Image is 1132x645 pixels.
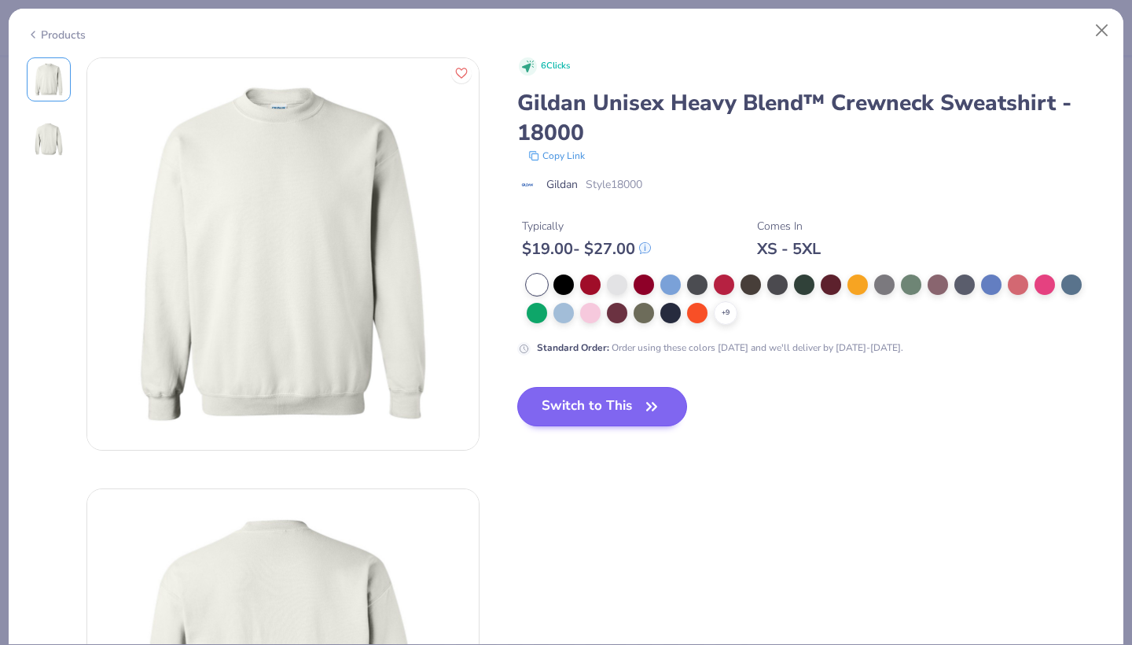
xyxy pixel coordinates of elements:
div: Comes In [757,218,821,234]
button: Switch to This [517,387,688,426]
button: copy to clipboard [524,148,590,164]
button: Close [1087,16,1117,46]
button: Like [451,63,472,83]
img: brand logo [517,179,538,191]
span: Gildan [546,176,578,193]
strong: Standard Order : [537,341,609,354]
div: XS - 5XL [757,239,821,259]
div: $ 19.00 - $ 27.00 [522,239,651,259]
div: Gildan Unisex Heavy Blend™ Crewneck Sweatshirt - 18000 [517,88,1106,148]
div: Order using these colors [DATE] and we'll deliver by [DATE]-[DATE]. [537,341,903,355]
span: Style 18000 [586,176,642,193]
div: Products [27,27,86,43]
img: Back [30,120,68,158]
img: Front [87,58,479,450]
span: 6 Clicks [541,60,570,73]
img: Front [30,61,68,98]
div: Typically [522,218,651,234]
span: + 9 [722,308,730,319]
